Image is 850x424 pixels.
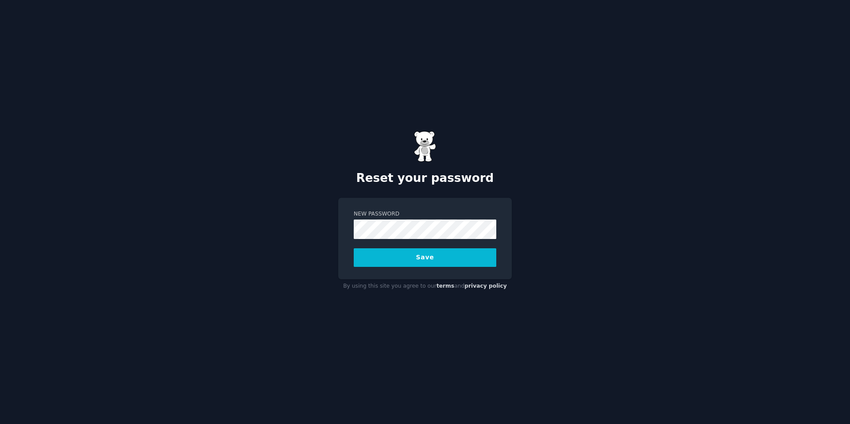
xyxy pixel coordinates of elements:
div: By using this site you agree to our and [338,279,512,293]
img: Gummy Bear [414,131,436,162]
a: terms [437,283,454,289]
label: New Password [354,210,496,218]
button: Save [354,248,496,267]
h2: Reset your password [338,171,512,185]
a: privacy policy [464,283,507,289]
